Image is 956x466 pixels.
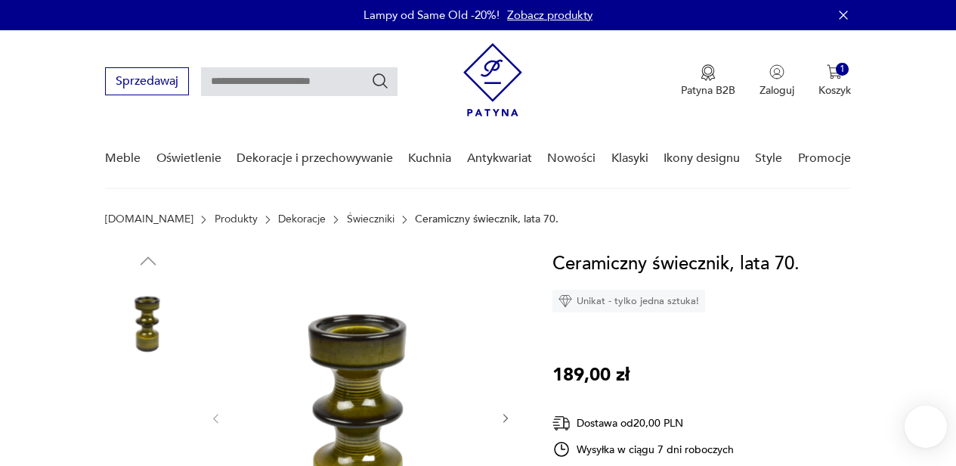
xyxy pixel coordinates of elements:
[681,64,735,98] a: Ikona medaluPatyna B2B
[681,83,735,98] p: Patyna B2B
[836,63,849,76] div: 1
[105,377,191,463] img: Zdjęcie produktu Ceramiczny świecznik, lata 70.
[701,64,716,81] img: Ikona medalu
[156,129,221,188] a: Oświetlenie
[552,290,705,312] div: Unikat - tylko jedna sztuka!
[755,129,782,188] a: Style
[105,77,189,88] a: Sprzedawaj
[681,64,735,98] button: Patyna B2B
[552,361,630,390] p: 189,00 zł
[371,72,389,90] button: Szukaj
[827,64,842,79] img: Ikona koszyka
[552,414,734,433] div: Dostawa od 20,00 PLN
[215,213,258,225] a: Produkty
[547,129,596,188] a: Nowości
[798,129,851,188] a: Promocje
[558,294,572,308] img: Ikona diamentu
[364,8,500,23] p: Lampy od Same Old -20%!
[760,83,794,98] p: Zaloguj
[105,213,193,225] a: [DOMAIN_NAME]
[905,405,947,448] iframe: Smartsupp widget button
[237,129,393,188] a: Dekoracje i przechowywanie
[552,414,571,433] img: Ikona dostawy
[818,83,851,98] p: Koszyk
[507,8,592,23] a: Zobacz produkty
[552,250,800,278] h1: Ceramiczny świecznik, lata 70.
[105,67,189,95] button: Sprzedawaj
[552,440,734,458] div: Wysyłka w ciągu 7 dni roboczych
[408,129,451,188] a: Kuchnia
[278,213,326,225] a: Dekoracje
[347,213,394,225] a: Świeczniki
[769,64,784,79] img: Ikonka użytkownika
[611,129,648,188] a: Klasyki
[760,64,794,98] button: Zaloguj
[463,43,522,116] img: Patyna - sklep z meblami i dekoracjami vintage
[105,129,141,188] a: Meble
[105,280,191,366] img: Zdjęcie produktu Ceramiczny świecznik, lata 70.
[467,129,532,188] a: Antykwariat
[415,213,558,225] p: Ceramiczny świecznik, lata 70.
[818,64,851,98] button: 1Koszyk
[664,129,740,188] a: Ikony designu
